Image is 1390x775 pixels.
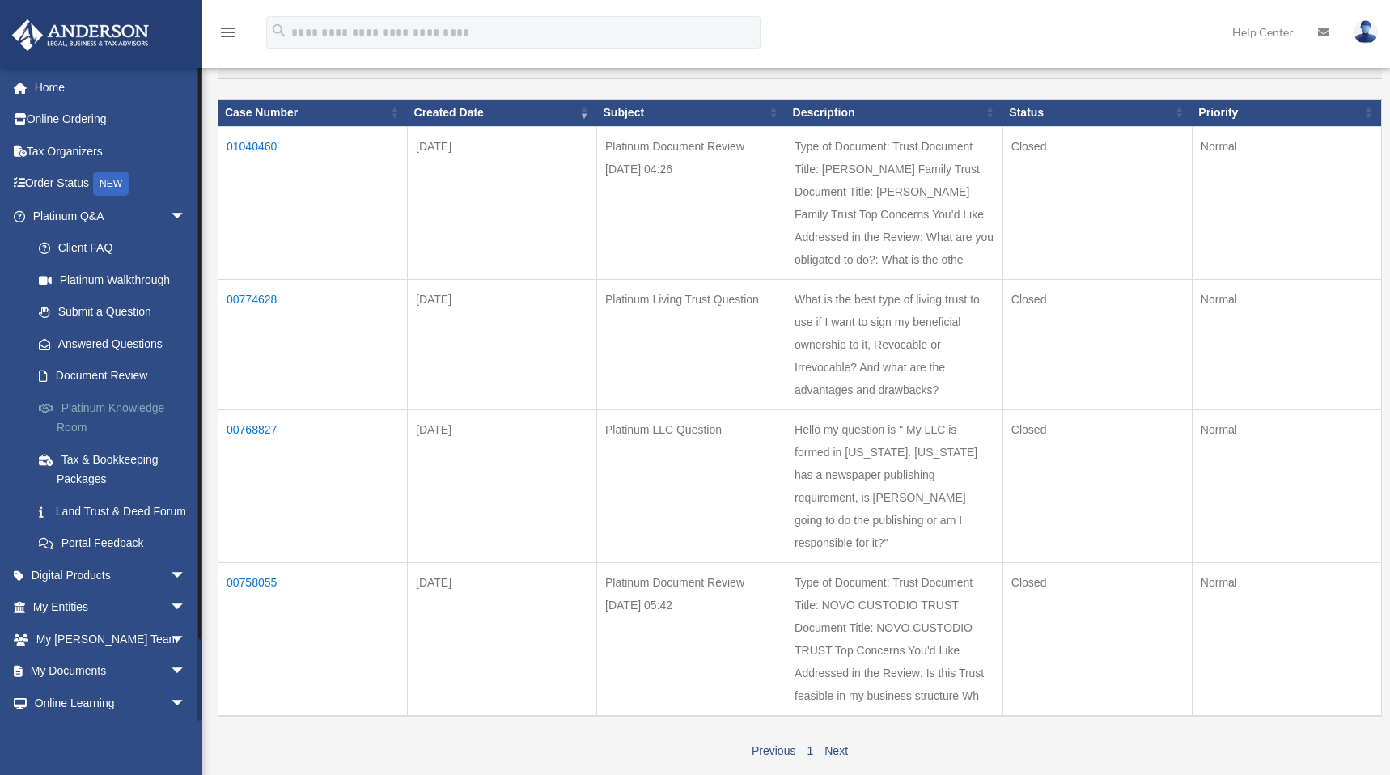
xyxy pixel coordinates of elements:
[11,591,210,624] a: My Entitiesarrow_drop_down
[170,200,202,233] span: arrow_drop_down
[23,443,210,495] a: Tax & Bookkeeping Packages
[270,22,288,40] i: search
[786,562,1003,716] td: Type of Document: Trust Document Title: NOVO CUSTODIO TRUST Document Title: NOVO CUSTODIO TRUST T...
[597,126,786,279] td: Platinum Document Review [DATE] 04:26
[408,279,597,409] td: [DATE]
[597,279,786,409] td: Platinum Living Trust Question
[23,392,210,443] a: Platinum Knowledge Room
[7,19,154,51] img: Anderson Advisors Platinum Portal
[1192,99,1381,126] th: Priority: activate to sort column ascending
[218,126,408,279] td: 01040460
[93,172,129,196] div: NEW
[170,687,202,720] span: arrow_drop_down
[218,28,238,42] a: menu
[408,409,597,562] td: [DATE]
[786,126,1003,279] td: Type of Document: Trust Document Title: [PERSON_NAME] Family Trust Document Title: [PERSON_NAME] ...
[23,360,210,392] a: Document Review
[1192,279,1381,409] td: Normal
[824,744,848,757] a: Next
[1002,126,1192,279] td: Closed
[1192,562,1381,716] td: Normal
[23,495,210,527] a: Land Trust & Deed Forum
[786,99,1003,126] th: Description: activate to sort column ascending
[11,559,210,591] a: Digital Productsarrow_drop_down
[1002,99,1192,126] th: Status: activate to sort column ascending
[597,562,786,716] td: Platinum Document Review [DATE] 05:42
[597,99,786,126] th: Subject: activate to sort column ascending
[170,559,202,592] span: arrow_drop_down
[752,744,795,757] a: Previous
[1002,562,1192,716] td: Closed
[807,744,813,757] a: 1
[408,562,597,716] td: [DATE]
[408,126,597,279] td: [DATE]
[11,200,210,232] a: Platinum Q&Aarrow_drop_down
[11,719,210,752] a: Billingarrow_drop_down
[597,409,786,562] td: Platinum LLC Question
[11,135,210,167] a: Tax Organizers
[1192,126,1381,279] td: Normal
[218,23,238,42] i: menu
[11,687,210,719] a: Online Learningarrow_drop_down
[170,623,202,656] span: arrow_drop_down
[218,99,408,126] th: Case Number: activate to sort column ascending
[1192,409,1381,562] td: Normal
[170,655,202,688] span: arrow_drop_down
[11,104,210,136] a: Online Ordering
[11,167,210,201] a: Order StatusNEW
[1002,409,1192,562] td: Closed
[218,409,408,562] td: 00768827
[408,99,597,126] th: Created Date: activate to sort column ascending
[1354,20,1378,44] img: User Pic
[23,264,210,296] a: Platinum Walkthrough
[23,527,210,560] a: Portal Feedback
[170,591,202,625] span: arrow_drop_down
[218,562,408,716] td: 00758055
[11,71,210,104] a: Home
[23,232,210,265] a: Client FAQ
[218,279,408,409] td: 00774628
[11,623,210,655] a: My [PERSON_NAME] Teamarrow_drop_down
[786,409,1003,562] td: Hello my question is " My LLC is formed in [US_STATE]. [US_STATE] has a newspaper publishing requ...
[170,719,202,752] span: arrow_drop_down
[11,655,210,688] a: My Documentsarrow_drop_down
[23,296,210,328] a: Submit a Question
[23,328,202,360] a: Answered Questions
[1002,279,1192,409] td: Closed
[786,279,1003,409] td: What is the best type of living trust to use if I want to sign my beneficial ownership to it, Rev...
